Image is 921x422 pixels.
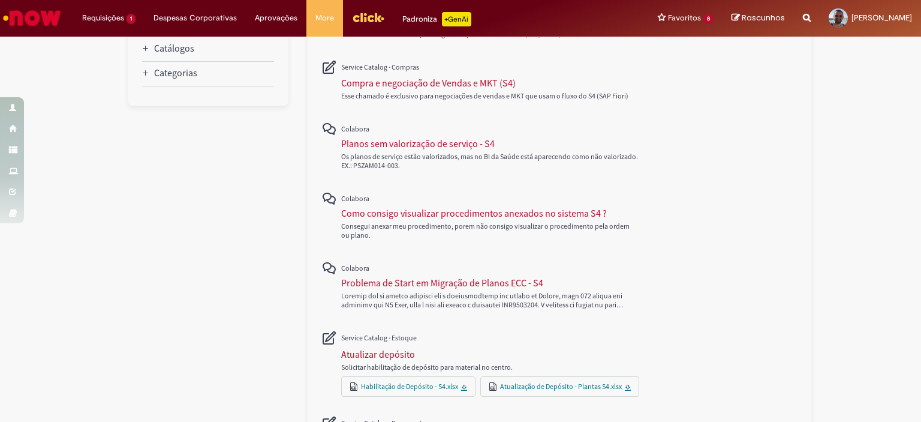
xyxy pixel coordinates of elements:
span: Despesas Corporativas [153,12,237,24]
a: Rascunhos [732,13,785,24]
span: Aprovações [255,12,297,24]
p: +GenAi [442,12,471,26]
img: click_logo_yellow_360x200.png [352,8,384,26]
span: 8 [703,14,714,24]
span: Rascunhos [742,12,785,23]
span: Favoritos [668,12,701,24]
span: 1 [127,14,136,24]
span: [PERSON_NAME] [851,13,912,23]
img: ServiceNow [1,6,63,30]
span: Requisições [82,12,124,24]
div: Padroniza [402,12,471,26]
span: More [315,12,334,24]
